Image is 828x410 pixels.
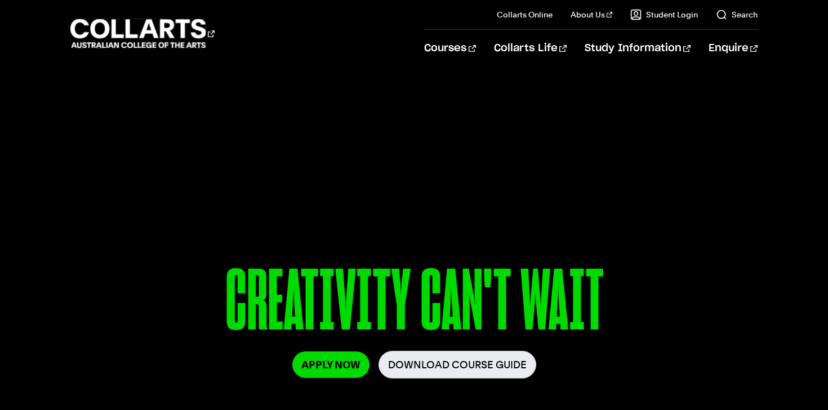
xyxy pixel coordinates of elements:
[709,30,758,67] a: Enquire
[79,258,749,351] p: CREATIVITY CAN'T WAIT
[571,9,612,20] a: About Us
[497,9,553,20] a: Collarts Online
[630,9,698,20] a: Student Login
[716,9,758,20] a: Search
[292,351,370,378] a: Apply Now
[585,30,691,67] a: Study Information
[424,30,475,67] a: Courses
[494,30,567,67] a: Collarts Life
[70,17,215,50] div: Go to homepage
[379,351,536,378] a: Download Course Guide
